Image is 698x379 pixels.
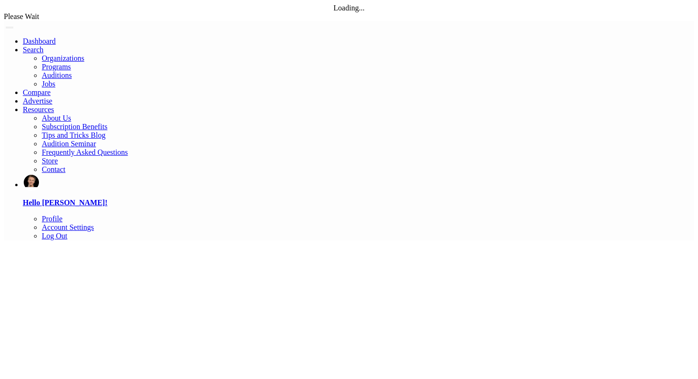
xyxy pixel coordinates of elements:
[42,148,128,156] a: Frequently Asked Questions
[42,71,72,79] a: Auditions
[42,165,66,173] a: Contact
[24,175,39,187] img: profile picture
[42,232,67,240] a: Log Out
[23,97,52,105] a: Advertise
[42,223,94,231] a: Account Settings
[23,174,694,207] a: profile picture Hello [PERSON_NAME]!
[42,54,84,62] a: Organizations
[23,54,694,88] ul: Resources
[23,105,54,114] a: Resources
[42,63,71,71] a: Programs
[42,140,96,148] a: Audition Seminar
[6,27,13,28] button: Toggle navigation
[42,131,105,139] a: Tips and Tricks Blog
[333,4,364,12] span: Loading...
[23,199,694,207] p: Hello [PERSON_NAME]!
[42,157,58,165] a: Store
[23,88,51,96] a: Compare
[4,12,694,21] div: Please Wait
[42,215,63,223] a: Profile
[23,215,694,240] ul: profile picture Hello [PERSON_NAME]!
[23,46,44,54] a: Search
[23,114,694,174] ul: Resources
[42,80,55,88] a: Jobs
[42,114,71,122] a: About Us
[23,37,56,45] a: Dashboard
[42,123,107,131] a: Subscription Benefits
